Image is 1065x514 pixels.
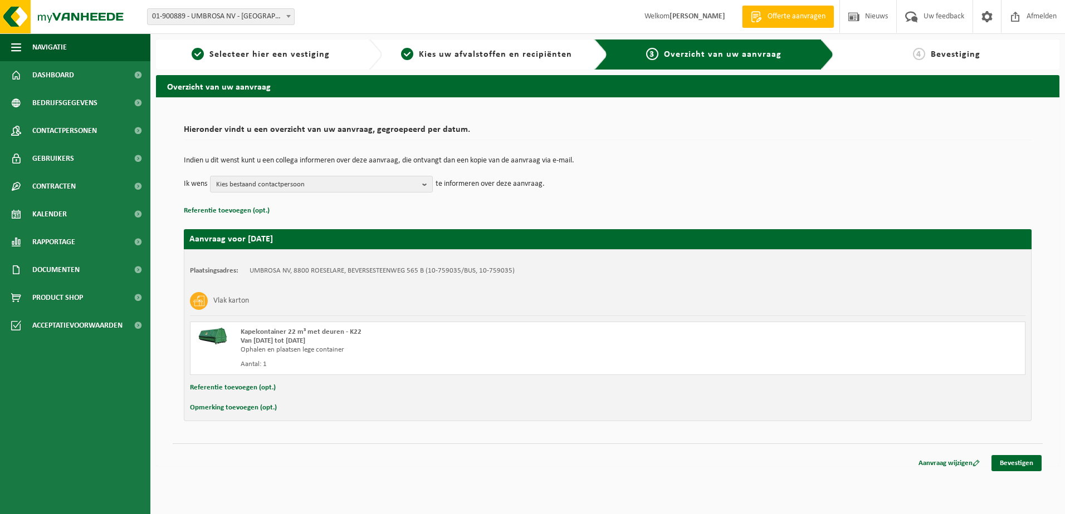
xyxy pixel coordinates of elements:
span: Overzicht van uw aanvraag [664,50,781,59]
span: Bedrijfsgegevens [32,89,97,117]
button: Kies bestaand contactpersoon [210,176,433,192]
a: Aanvraag wijzigen [910,455,988,471]
span: Kies bestaand contactpersoon [216,176,418,193]
div: Ophalen en plaatsen lege container [241,345,652,354]
div: Aantal: 1 [241,360,652,369]
span: Rapportage [32,228,75,256]
span: Navigatie [32,33,67,61]
strong: [PERSON_NAME] [670,12,725,21]
p: te informeren over deze aanvraag. [436,176,545,192]
button: Referentie toevoegen (opt.) [184,204,270,218]
span: Documenten [32,256,80,284]
span: Bevestiging [931,50,980,59]
span: 4 [913,48,925,60]
td: UMBROSA NV, 8800 ROESELARE, BEVERSESTEENWEG 565 B (10-759035/BUS, 10-759035) [250,266,515,275]
span: 01-900889 - UMBROSA NV - ROESELARE [147,8,295,25]
img: HK-XK-22-GN-00.png [196,328,229,344]
span: Dashboard [32,61,74,89]
p: Ik wens [184,176,207,192]
a: Offerte aanvragen [742,6,834,28]
span: Acceptatievoorwaarden [32,312,123,339]
span: Selecteer hier een vestiging [209,50,330,59]
p: Indien u dit wenst kunt u een collega informeren over deze aanvraag, die ontvangt dan een kopie v... [184,157,1032,165]
strong: Aanvraag voor [DATE] [189,235,273,244]
a: 1Selecteer hier een vestiging [162,48,360,61]
span: Product Shop [32,284,83,312]
h2: Overzicht van uw aanvraag [156,75,1059,97]
span: Offerte aanvragen [765,11,828,22]
a: 2Kies uw afvalstoffen en recipiënten [388,48,586,61]
button: Opmerking toevoegen (opt.) [190,401,277,415]
span: Gebruikers [32,145,74,172]
span: 1 [192,48,204,60]
button: Referentie toevoegen (opt.) [190,380,276,395]
span: 01-900889 - UMBROSA NV - ROESELARE [148,9,294,24]
span: Kalender [32,200,67,228]
span: 2 [401,48,413,60]
span: 3 [646,48,658,60]
span: Kapelcontainer 22 m³ met deuren - K22 [241,328,361,335]
h2: Hieronder vindt u een overzicht van uw aanvraag, gegroepeerd per datum. [184,125,1032,140]
h3: Vlak karton [213,292,249,310]
span: Contracten [32,172,76,200]
span: Kies uw afvalstoffen en recipiënten [419,50,572,59]
span: Contactpersonen [32,117,97,145]
a: Bevestigen [991,455,1042,471]
strong: Van [DATE] tot [DATE] [241,337,305,344]
strong: Plaatsingsadres: [190,267,238,274]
